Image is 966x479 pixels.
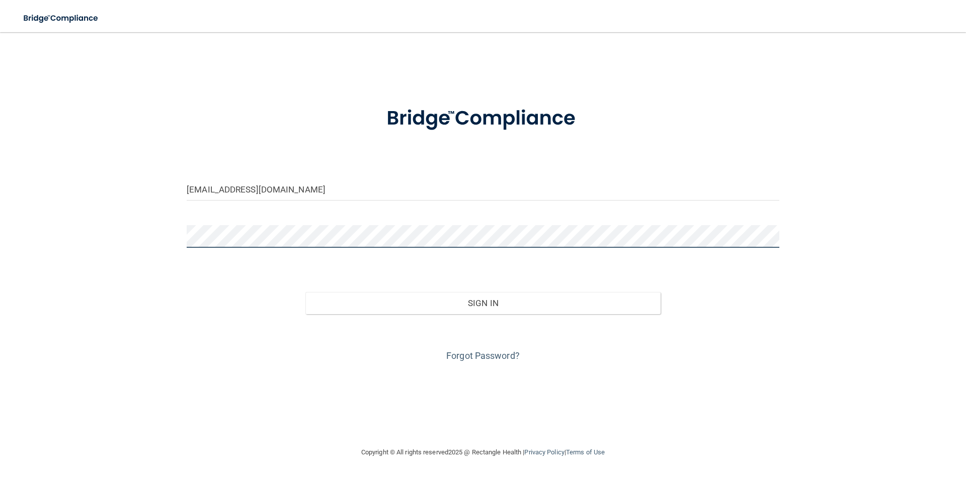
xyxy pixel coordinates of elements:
[366,92,600,145] img: bridge_compliance_login_screen.278c3ca4.svg
[566,448,605,456] a: Terms of Use
[446,350,520,361] a: Forgot Password?
[305,292,661,314] button: Sign In
[299,436,667,468] div: Copyright © All rights reserved 2025 @ Rectangle Health | |
[15,8,108,29] img: bridge_compliance_login_screen.278c3ca4.svg
[524,448,564,456] a: Privacy Policy
[187,178,779,201] input: Email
